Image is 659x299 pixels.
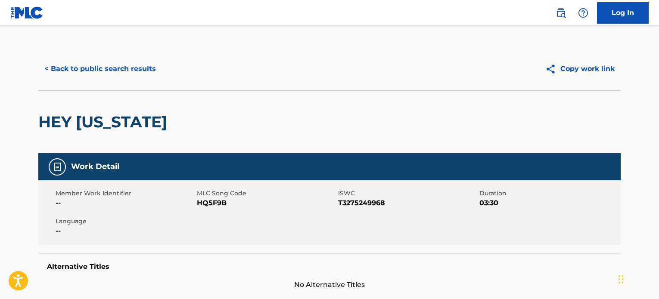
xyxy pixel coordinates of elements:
[197,189,336,198] span: MLC Song Code
[56,198,195,208] span: --
[575,4,592,22] div: Help
[578,8,588,18] img: help
[38,112,171,132] h2: HEY [US_STATE]
[71,162,119,172] h5: Work Detail
[545,64,560,74] img: Copy work link
[479,189,619,198] span: Duration
[597,2,649,24] a: Log In
[38,58,162,80] button: < Back to public search results
[47,262,612,271] h5: Alternative Titles
[479,198,619,208] span: 03:30
[10,6,44,19] img: MLC Logo
[619,266,624,292] div: Drag
[338,198,477,208] span: T3275249968
[56,226,195,236] span: --
[197,198,336,208] span: HQ5F9B
[56,189,195,198] span: Member Work Identifier
[52,162,62,172] img: Work Detail
[539,58,621,80] button: Copy work link
[56,217,195,226] span: Language
[38,280,621,290] span: No Alternative Titles
[556,8,566,18] img: search
[338,189,477,198] span: ISWC
[552,4,569,22] a: Public Search
[616,258,659,299] iframe: Chat Widget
